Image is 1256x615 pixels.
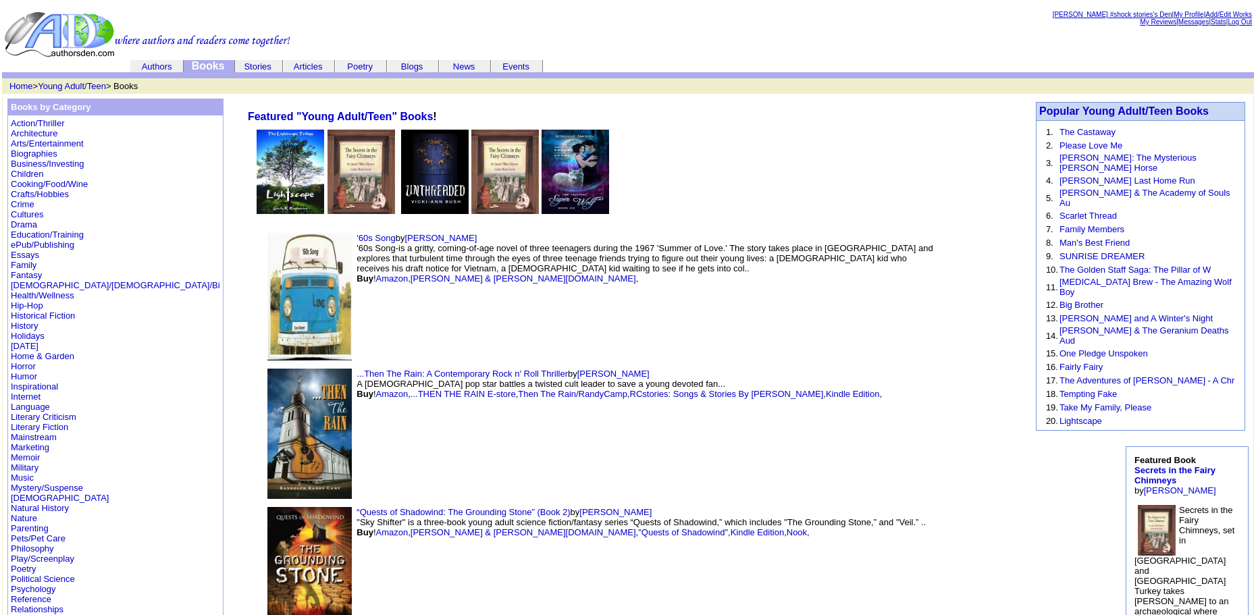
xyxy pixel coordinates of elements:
[1059,140,1122,151] a: Please Love Me
[1046,375,1058,385] font: 17.
[11,533,66,543] a: Pets/Pet Care
[376,527,409,537] a: Amazon
[142,61,172,72] a: Authors
[542,130,609,214] img: 77228.jpg
[267,369,352,499] img: 52432.jpg
[518,389,627,399] a: Then The Rain/RandyCamp
[1059,224,1124,234] a: Family Members
[11,250,39,260] a: Essays
[248,111,433,122] a: Featured "Young Adult/Teen" Books
[1059,251,1145,261] a: SUNRISE DREAMER
[1046,265,1058,275] font: 10.
[1134,455,1215,485] b: Featured Book
[1046,224,1053,234] font: 7.
[502,61,529,72] a: Events
[9,81,33,91] a: Home
[11,422,68,432] a: Literary Fiction
[130,66,131,67] img: cleardot.gif
[357,369,568,379] a: ...Then The Rain: A Contemporary Rock n' Roll Thriller
[490,66,491,67] img: cleardot.gif
[357,233,933,284] font: by '60s Song-is a gritty, coming-of-age novel of three teenagers during the 1967 'Summer of Love....
[386,66,387,67] img: cleardot.gif
[1039,105,1209,117] a: Popular Young Adult/Teen Books
[1046,300,1058,310] font: 12.
[1059,211,1117,221] a: Scarlet Thread
[438,66,439,67] img: cleardot.gif
[401,61,423,72] a: Blogs
[11,442,49,452] a: Marketing
[1046,389,1058,399] font: 18.
[471,130,539,214] img: 62634.jpg
[471,205,539,216] a: Secrets in the Fairy Chimneys
[1144,485,1216,496] a: [PERSON_NAME]
[11,351,74,361] a: Home & Garden
[334,66,335,67] img: cleardot.gif
[949,256,1003,337] img: shim.gif
[11,503,69,513] a: Natural History
[11,118,64,128] a: Action/Thriller
[1059,402,1151,412] a: Take My Family, Please
[11,341,38,351] a: [DATE]
[1059,238,1130,248] a: Man's Best Friend
[1046,313,1058,323] font: 13.
[401,205,469,216] a: UNTHREADED
[1174,11,1203,18] a: My Profile
[1046,211,1053,221] font: 6.
[11,138,84,149] a: Arts/Entertainment
[1046,251,1053,261] font: 9.
[1046,331,1058,341] font: 14.
[357,507,570,517] a: “Quests of Shadowind: The Grounding Stone” (Book 2)
[11,473,34,483] a: Music
[11,594,51,604] a: Reference
[1046,362,1058,372] font: 16.
[11,564,36,574] a: Poetry
[11,452,40,462] a: Memoir
[376,273,409,284] a: Amazon
[357,389,373,399] b: Buy
[1046,238,1053,248] font: 8.
[11,412,76,422] a: Literary Criticism
[283,66,284,67] img: cleardot.gif
[731,527,785,537] a: Kindle Edition
[1046,140,1053,151] font: 2.
[192,60,225,72] a: Books
[357,233,395,243] a: '60s Song
[11,523,49,533] a: Parenting
[404,233,477,243] a: [PERSON_NAME]
[1138,505,1176,556] img: 62634.jpg
[11,270,42,280] a: Fantasy
[1059,265,1211,275] a: The Golden Staff Saga: The Pillar of W
[1059,153,1197,173] a: [PERSON_NAME]: The Mysterious [PERSON_NAME] Horse
[131,66,132,67] img: cleardot.gif
[1046,402,1058,412] font: 19.
[357,273,373,284] b: Buy
[328,205,395,216] a: Secrets in the Fairy Chimneys
[257,130,324,214] img: 77175.jpg
[376,389,409,399] a: Amazon
[1053,11,1172,18] a: [PERSON_NAME] #shock stories's Den
[38,81,106,91] a: Young Adult/Teen
[11,290,74,300] a: Health/Wellness
[1059,362,1103,372] a: Fairly Fairy
[11,554,74,564] a: Play/Screenplay
[638,527,728,537] a: "Quests of Shadowind"
[1228,18,1252,26] a: Log Out
[11,402,50,412] a: Language
[1059,348,1148,358] a: One Pledge Unspoken
[1211,18,1226,26] a: Stats
[1046,176,1053,186] font: 4.
[11,128,57,138] a: Architecture
[542,66,543,67] img: cleardot.gif
[1140,18,1176,26] a: My Reviews
[1046,193,1053,203] font: 5.
[1059,313,1213,323] a: [PERSON_NAME] and A Winter's Night
[183,66,184,67] img: cleardot.gif
[411,273,636,284] a: [PERSON_NAME] & [PERSON_NAME][DOMAIN_NAME]
[11,102,90,112] b: Books by Category
[11,462,38,473] a: Military
[11,209,43,219] a: Cultures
